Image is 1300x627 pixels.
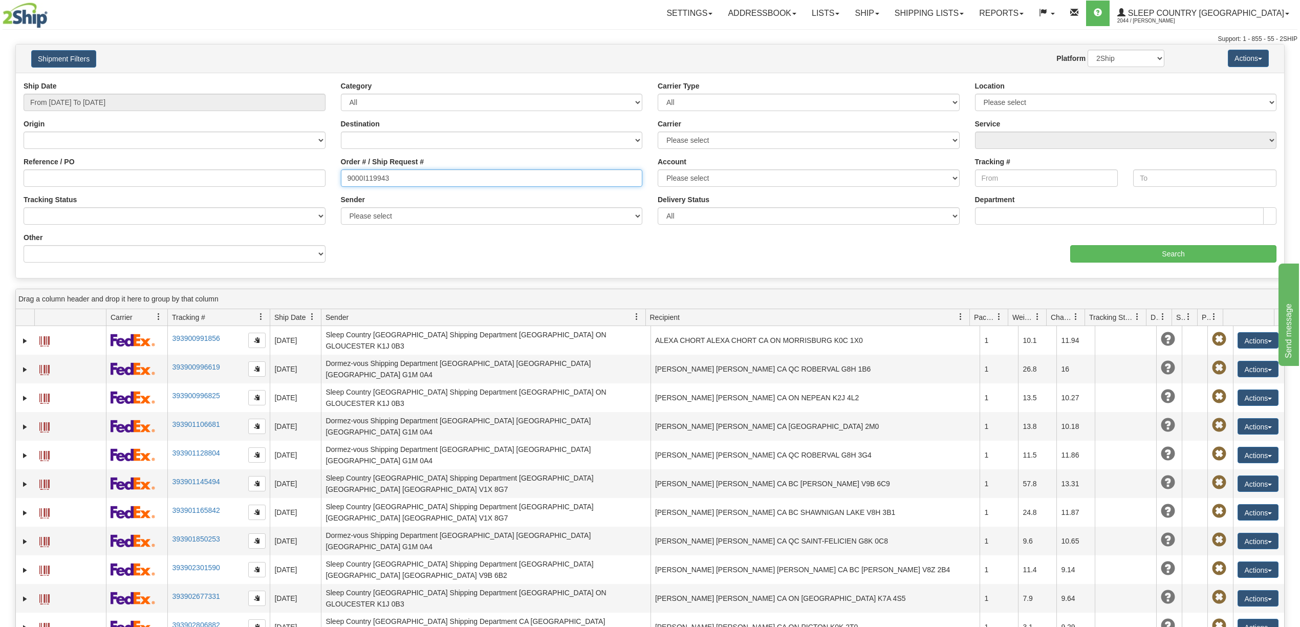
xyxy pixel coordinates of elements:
[248,333,266,348] button: Copy to clipboard
[975,119,1001,129] label: Service
[321,383,651,412] td: Sleep Country [GEOGRAPHIC_DATA] Shipping Department [GEOGRAPHIC_DATA] ON GLOUCESTER K1J 0B3
[1212,390,1226,404] span: Pickup Not Assigned
[1238,332,1279,349] button: Actions
[651,412,980,441] td: [PERSON_NAME] [PERSON_NAME] CA [GEOGRAPHIC_DATA] 2M0
[270,555,321,584] td: [DATE]
[1056,584,1095,613] td: 9.64
[321,355,651,383] td: Dormez-vous Shipping Department [GEOGRAPHIC_DATA] [GEOGRAPHIC_DATA] [GEOGRAPHIC_DATA] G1M 0A4
[1056,441,1095,469] td: 11.86
[111,534,155,547] img: 2 - FedEx Express®
[111,477,155,490] img: 2 - FedEx Express®
[980,412,1018,441] td: 1
[1018,326,1056,355] td: 10.1
[971,1,1031,26] a: Reports
[248,591,266,606] button: Copy to clipboard
[150,308,167,326] a: Carrier filter column settings
[1056,412,1095,441] td: 10.18
[1161,504,1175,518] span: Unknown
[659,1,720,26] a: Settings
[111,592,155,604] img: 2 - FedEx Express®
[658,119,681,129] label: Carrier
[1018,555,1056,584] td: 11.4
[39,332,50,348] a: Label
[1018,383,1056,412] td: 13.5
[321,412,651,441] td: Dormez-vous Shipping Department [GEOGRAPHIC_DATA] [GEOGRAPHIC_DATA] [GEOGRAPHIC_DATA] G1M 0A4
[980,527,1018,555] td: 1
[31,50,96,68] button: Shipment Filters
[270,383,321,412] td: [DATE]
[980,326,1018,355] td: 1
[111,420,155,433] img: 2 - FedEx Express®
[270,355,321,383] td: [DATE]
[1161,447,1175,461] span: Unknown
[248,419,266,434] button: Copy to clipboard
[658,157,686,167] label: Account
[651,469,980,498] td: [PERSON_NAME] [PERSON_NAME] CA BC [PERSON_NAME] V9B 6C9
[1180,308,1197,326] a: Shipment Issues filter column settings
[248,447,266,463] button: Copy to clipboard
[39,504,50,520] a: Label
[651,355,980,383] td: [PERSON_NAME] [PERSON_NAME] CA QC ROBERVAL G8H 1B6
[24,81,57,91] label: Ship Date
[980,383,1018,412] td: 1
[975,169,1118,187] input: From
[1067,308,1085,326] a: Charge filter column settings
[975,81,1005,91] label: Location
[1161,418,1175,433] span: Unknown
[1212,561,1226,576] span: Pickup Not Assigned
[1125,9,1284,17] span: Sleep Country [GEOGRAPHIC_DATA]
[341,119,380,129] label: Destination
[1238,590,1279,607] button: Actions
[651,555,980,584] td: [PERSON_NAME] [PERSON_NAME] [PERSON_NAME] CA BC [PERSON_NAME] V8Z 2B4
[270,527,321,555] td: [DATE]
[1202,312,1210,322] span: Pickup Status
[990,308,1008,326] a: Packages filter column settings
[1276,261,1299,365] iframe: chat widget
[1212,475,1226,490] span: Pickup Not Assigned
[16,289,1284,309] div: grid grouping header
[172,420,220,428] a: 393901106681
[20,479,30,489] a: Expand
[270,498,321,527] td: [DATE]
[980,584,1018,613] td: 1
[172,392,220,400] a: 393900996825
[39,418,50,434] a: Label
[1161,390,1175,404] span: Unknown
[1161,561,1175,576] span: Unknown
[1238,418,1279,435] button: Actions
[39,475,50,491] a: Label
[20,336,30,346] a: Expand
[20,450,30,461] a: Expand
[651,383,980,412] td: [PERSON_NAME] [PERSON_NAME] CA ON NEPEAN K2J 4L2
[111,448,155,461] img: 2 - FedEx Express®
[270,412,321,441] td: [DATE]
[720,1,804,26] a: Addressbook
[1161,475,1175,490] span: Unknown
[8,6,95,18] div: Send message
[980,441,1018,469] td: 1
[304,308,321,326] a: Ship Date filter column settings
[1056,469,1095,498] td: 13.31
[980,555,1018,584] td: 1
[270,584,321,613] td: [DATE]
[39,532,50,549] a: Label
[658,194,709,205] label: Delivery Status
[172,478,220,486] a: 393901145494
[1018,412,1056,441] td: 13.8
[1018,441,1056,469] td: 11.5
[650,312,680,322] span: Recipient
[1070,245,1276,263] input: Search
[804,1,847,26] a: Lists
[270,326,321,355] td: [DATE]
[321,441,651,469] td: Dormez-vous Shipping Department [GEOGRAPHIC_DATA] [GEOGRAPHIC_DATA] [GEOGRAPHIC_DATA] G1M 0A4
[980,469,1018,498] td: 1
[1018,498,1056,527] td: 24.8
[1089,312,1134,322] span: Tracking Status
[1018,527,1056,555] td: 9.6
[39,590,50,606] a: Label
[321,498,651,527] td: Sleep Country [GEOGRAPHIC_DATA] Shipping Department [GEOGRAPHIC_DATA] [GEOGRAPHIC_DATA] [GEOGRAPH...
[975,194,1015,205] label: Department
[172,592,220,600] a: 393902677331
[1238,361,1279,377] button: Actions
[651,498,980,527] td: [PERSON_NAME] [PERSON_NAME] CA BC SHAWNIGAN LAKE V8H 3B1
